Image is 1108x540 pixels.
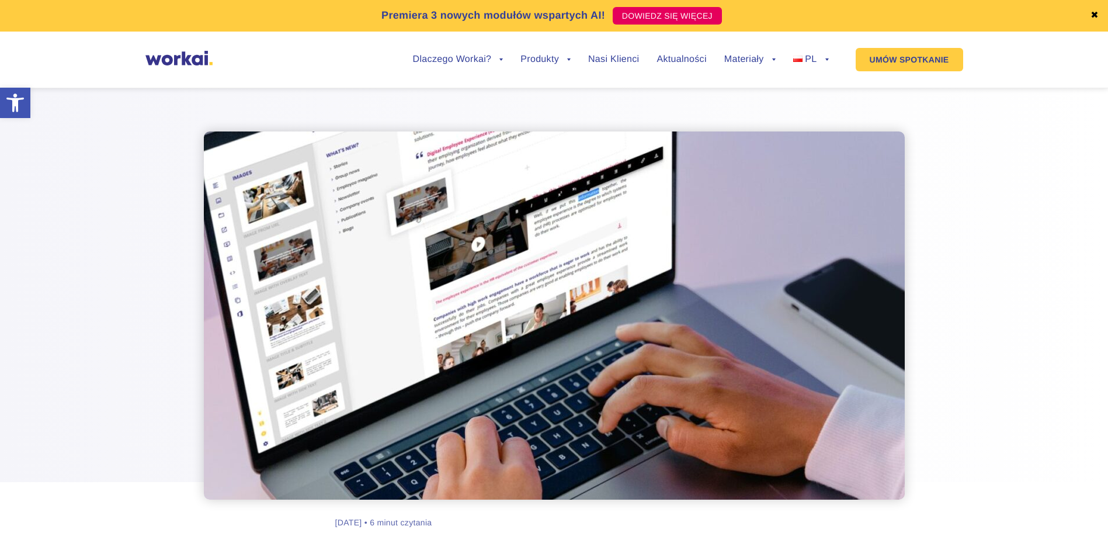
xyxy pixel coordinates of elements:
a: Dlaczego Workai? [413,55,503,64]
p: Premiera 3 nowych modułów wspartych AI! [381,8,605,23]
span: PL [805,54,817,64]
a: Aktualności [657,55,706,64]
a: PL [793,55,829,64]
a: ✖ [1090,11,1099,20]
a: UMÓW SPOTKANIE [856,48,963,71]
div: [DATE] • 6 minut czytania [335,517,432,528]
a: DOWIEDZ SIĘ WIĘCEJ [613,7,722,25]
a: Materiały [724,55,776,64]
a: Produkty [520,55,571,64]
img: edytor platformy workai - wersja desktop [204,131,905,500]
a: Nasi Klienci [588,55,639,64]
